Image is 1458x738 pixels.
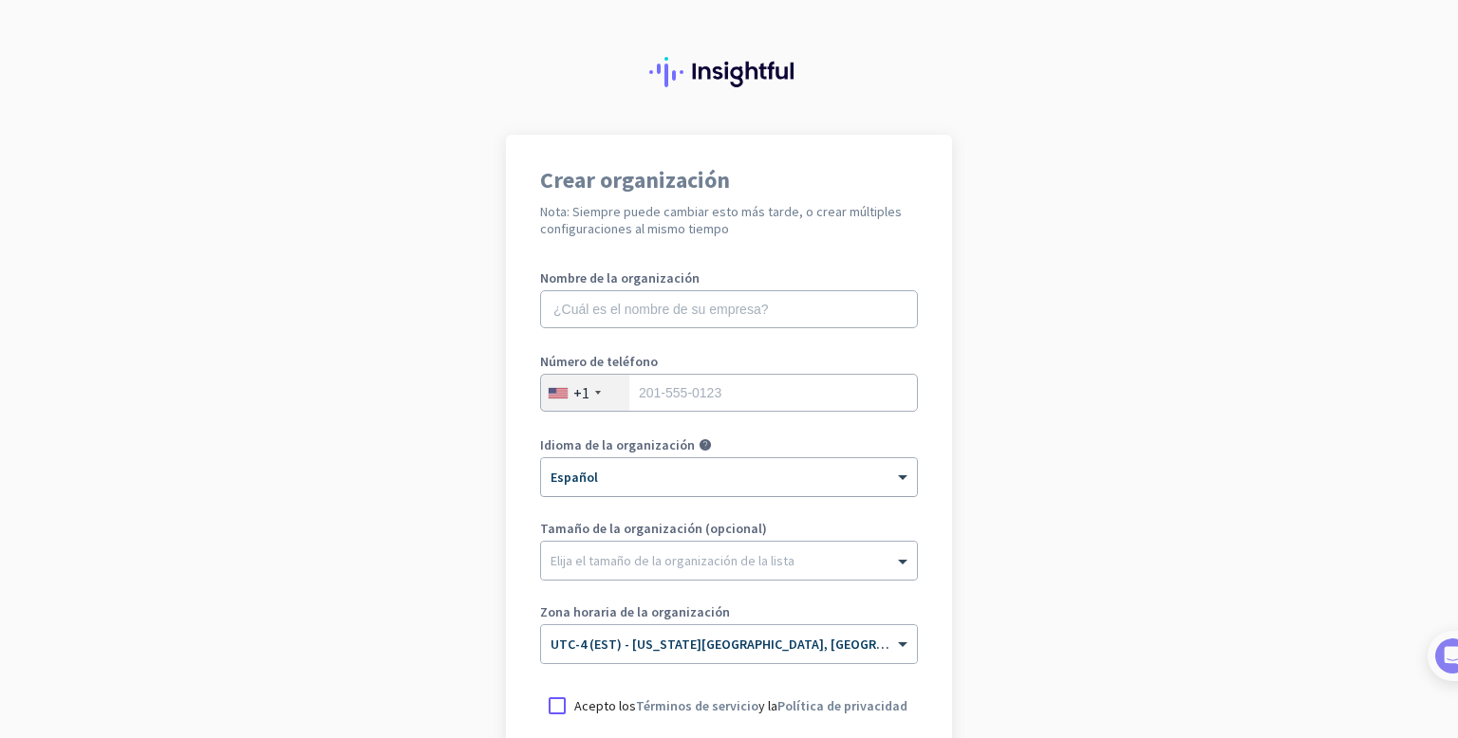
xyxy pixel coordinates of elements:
label: Tamaño de la organización (opcional) [540,522,918,535]
input: 201-555-0123 [540,374,918,412]
i: help [699,438,712,452]
label: Número de teléfono [540,355,918,368]
h2: Nota: Siempre puede cambiar esto más tarde, o crear múltiples configuraciones al mismo tiempo [540,203,918,237]
label: Zona horaria de la organización [540,605,918,618]
label: Idioma de la organización [540,438,695,452]
p: Acepto los y la [574,696,907,715]
img: Insightful [649,57,809,87]
a: Política de privacidad [777,697,907,714]
h1: Crear organización [540,169,918,192]
input: ¿Cuál es el nombre de su empresa? [540,290,918,328]
label: Nombre de la organización [540,271,918,285]
div: +1 [573,383,589,402]
a: Términos de servicio [636,697,758,714]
